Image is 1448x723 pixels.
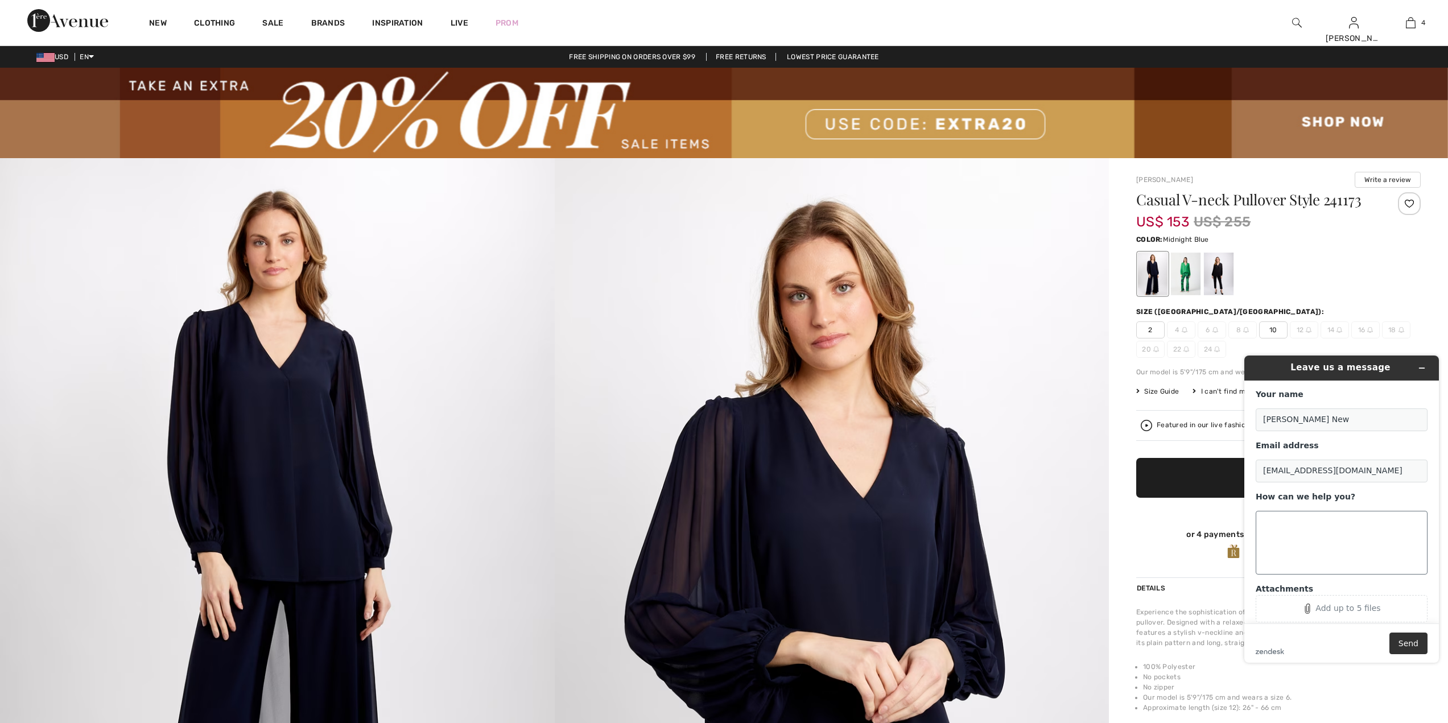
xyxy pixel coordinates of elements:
img: ring-m.svg [1212,327,1218,333]
span: Inspiration [372,18,423,30]
li: Approximate length (size 12): 26" - 66 cm [1143,703,1421,713]
div: Experience the sophistication of [PERSON_NAME] with this chic, minimalistic pullover. Designed wi... [1136,607,1421,648]
a: Brands [311,18,345,30]
span: 16 [1351,321,1380,338]
span: US$ 153 [1136,203,1189,230]
div: Featured in our live fashion event. [1157,422,1334,429]
span: Color: [1136,236,1163,243]
img: search the website [1292,16,1302,30]
span: 14 [1321,321,1349,338]
a: Lowest Price Guarantee [778,53,888,61]
img: My Bag [1406,16,1416,30]
img: ring-m.svg [1367,327,1373,333]
button: Add to Bag [1136,458,1421,498]
span: 2 [1136,321,1165,338]
img: ring-m.svg [1182,327,1187,333]
img: ring-m.svg [1243,327,1249,333]
span: 6 [1198,321,1226,338]
img: ring-m.svg [1336,327,1342,333]
li: No pockets [1143,672,1421,682]
span: 22 [1167,341,1195,358]
li: No zipper [1143,682,1421,692]
img: ring-m.svg [1153,346,1159,352]
span: Help [26,8,49,18]
a: Free shipping on orders over $99 [560,53,704,61]
div: Details [1136,578,1168,598]
li: Our model is 5'9"/175 cm and wears a size 6. [1143,692,1421,703]
a: 4 [1383,16,1438,30]
a: Free Returns [706,53,776,61]
a: [PERSON_NAME] [1136,176,1193,184]
img: My Info [1349,16,1359,30]
span: Size Guide [1136,386,1179,396]
img: Watch the replay [1141,420,1152,431]
img: ring-m.svg [1399,327,1404,333]
a: Prom [496,17,518,29]
span: 18 [1382,321,1410,338]
div: Our model is 5'9"/175 cm and wears a size 6. [1136,367,1421,377]
span: US$ 255 [1194,212,1251,232]
iframe: Find more information here [1235,346,1448,672]
div: [PERSON_NAME] [1326,32,1381,44]
div: Island green [1171,253,1201,295]
div: Black [1204,253,1234,295]
span: 24 [1198,341,1226,358]
span: 20 [1136,341,1165,358]
a: Clothing [194,18,235,30]
span: Midnight Blue [1163,236,1209,243]
a: Sale [262,18,283,30]
div: I can't find my size [1193,386,1264,396]
div: Midnight Blue [1138,253,1168,295]
div: Size ([GEOGRAPHIC_DATA]/[GEOGRAPHIC_DATA]): [1136,307,1326,317]
span: 4 [1167,321,1195,338]
a: Live [451,17,468,29]
img: ring-m.svg [1183,346,1189,352]
span: 8 [1228,321,1257,338]
span: 12 [1290,321,1318,338]
div: or 4 payments of with [1136,528,1421,540]
a: Sign In [1349,17,1359,28]
img: ring-m.svg [1214,346,1220,352]
span: EN [80,53,94,61]
h1: Casual V-neck Pullover Style 241173 [1136,192,1373,207]
img: ring-m.svg [1306,327,1311,333]
a: New [149,18,167,30]
button: Write a review [1355,172,1421,188]
li: 100% Polyester [1143,662,1421,672]
span: 10 [1259,321,1288,338]
span: USD [36,53,73,61]
div: or 4 payments ofUS$ 38.25withSezzle Click to learn more about Sezzle [1136,528,1421,544]
span: 4 [1421,18,1425,28]
img: Avenue Rewards [1227,544,1240,559]
img: 1ère Avenue [27,9,108,32]
img: US Dollar [36,53,55,62]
